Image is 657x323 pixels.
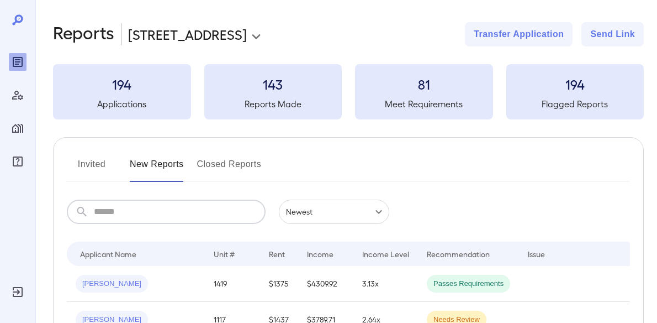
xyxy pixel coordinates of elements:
div: Income [307,247,333,261]
td: $4309.92 [298,266,353,302]
div: Reports [9,53,27,71]
div: Applicant Name [80,247,136,261]
span: [PERSON_NAME] [76,279,148,289]
h5: Reports Made [204,97,342,111]
div: Newest [279,200,389,224]
button: Invited [67,155,116,182]
div: Unit # [214,247,235,261]
h3: 194 [53,75,191,93]
h3: 194 [506,75,644,93]
h5: Flagged Reports [506,97,644,111]
button: Transfer Application [465,22,573,46]
div: Rent [269,247,287,261]
div: Issue [528,247,545,261]
h3: 81 [355,75,493,93]
div: Recommendation [427,247,490,261]
p: [STREET_ADDRESS] [128,25,247,43]
td: 1419 [205,266,260,302]
span: Passes Requirements [427,279,510,289]
td: $1375 [260,266,298,302]
h3: 143 [204,75,342,93]
button: Closed Reports [197,155,262,182]
td: 3.13x [353,266,418,302]
div: Log Out [9,283,27,301]
summary: 194Applications143Reports Made81Meet Requirements194Flagged Reports [53,64,644,119]
h2: Reports [53,22,114,46]
div: Manage Properties [9,119,27,137]
button: New Reports [130,155,184,182]
div: FAQ [9,153,27,170]
div: Income Level [362,247,409,261]
div: Manage Users [9,86,27,104]
h5: Applications [53,97,191,111]
button: Send Link [581,22,644,46]
h5: Meet Requirements [355,97,493,111]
